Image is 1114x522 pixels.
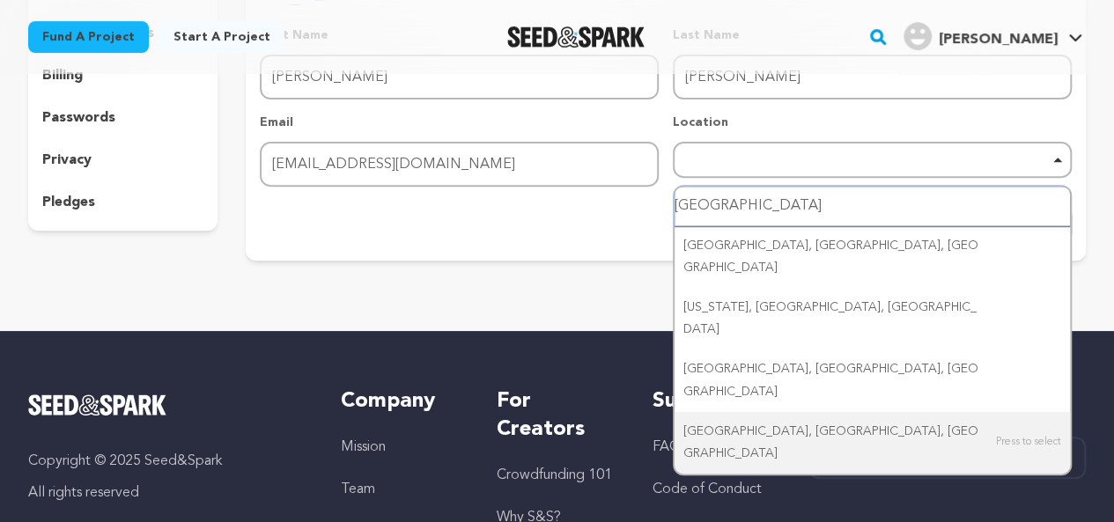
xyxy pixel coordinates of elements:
p: passwords [42,107,115,129]
a: Sharma S.'s Profile [900,18,1086,50]
img: Seed&Spark Logo [28,394,166,415]
a: Seed&Spark Homepage [28,394,306,415]
input: First Name [260,55,659,99]
h5: Company [341,387,461,415]
p: pledges [42,192,95,213]
p: Copyright © 2025 Seed&Spark [28,451,306,472]
h5: Support [653,387,773,415]
p: privacy [42,150,92,171]
div: [GEOGRAPHIC_DATA], [GEOGRAPHIC_DATA], [GEOGRAPHIC_DATA] [675,412,1070,474]
a: Code of Conduct [653,482,762,496]
a: Seed&Spark Homepage [507,26,646,48]
a: Start a project [159,21,284,53]
a: FAQs [653,440,686,454]
img: user.png [904,22,932,50]
input: Start typing... [675,187,1070,226]
a: Fund a project [28,21,149,53]
p: billing [42,65,83,86]
button: privacy [28,146,218,174]
a: Crowdfunding 101 [497,468,612,482]
div: Sharma S.'s Profile [904,22,1058,50]
div: [GEOGRAPHIC_DATA], [GEOGRAPHIC_DATA], [GEOGRAPHIC_DATA] [675,349,1070,411]
button: pledges [28,188,218,217]
h5: For Creators [497,387,617,444]
input: Last Name [673,55,1072,99]
div: [US_STATE], [GEOGRAPHIC_DATA], [GEOGRAPHIC_DATA] [675,288,1070,349]
span: [PERSON_NAME] [939,33,1058,47]
input: Email [260,142,659,187]
p: All rights reserved [28,482,306,504]
button: passwords [28,104,218,132]
p: Email [260,114,659,131]
a: Mission [341,440,386,454]
span: Sharma S.'s Profile [900,18,1086,55]
div: [GEOGRAPHIC_DATA], [GEOGRAPHIC_DATA], [GEOGRAPHIC_DATA] [675,226,1070,288]
a: Team [341,482,375,496]
button: billing [28,62,218,90]
img: Seed&Spark Logo Dark Mode [507,26,646,48]
p: Location [673,114,1072,131]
